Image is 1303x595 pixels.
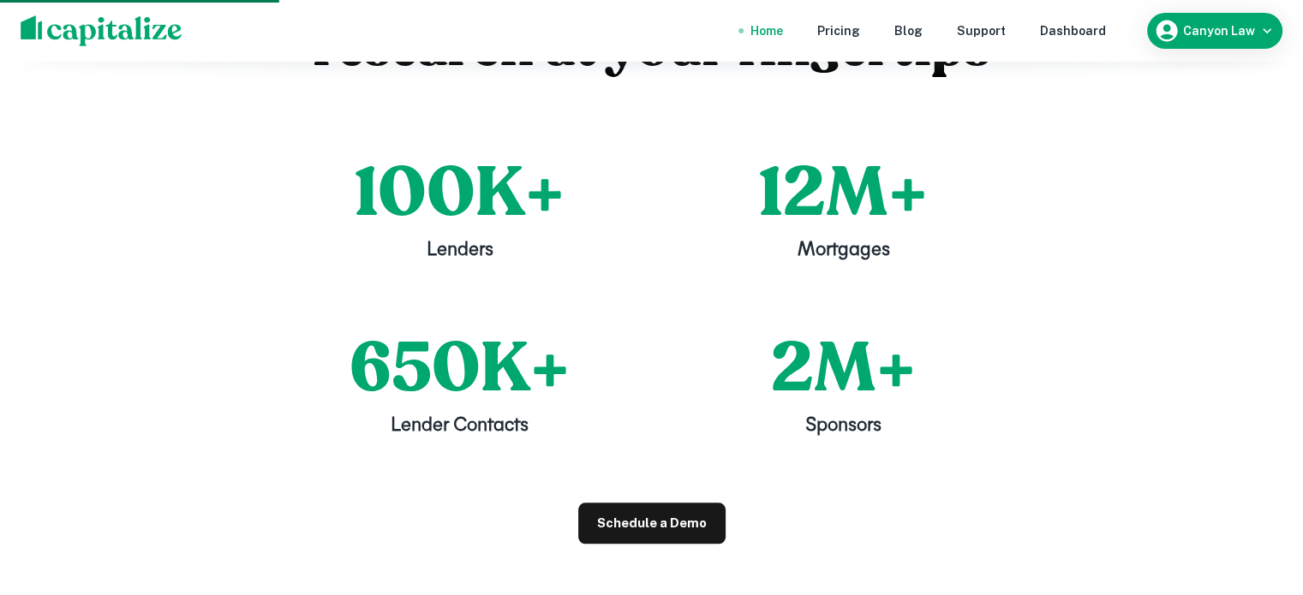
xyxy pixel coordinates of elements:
[21,15,182,46] img: capitalize-logo.png
[391,412,529,441] p: Lender Contacts
[798,236,890,265] p: Mortgages
[771,326,917,412] h1: 2M+
[805,412,882,441] p: Sponsors
[350,326,571,412] h1: 650K+
[750,21,783,40] a: Home
[817,21,860,40] a: Pricing
[894,21,923,40] a: Blog
[354,151,565,236] h1: 100K+
[578,503,726,544] a: Schedule a Demo
[427,236,493,265] p: Lenders
[758,151,929,236] h1: 12M+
